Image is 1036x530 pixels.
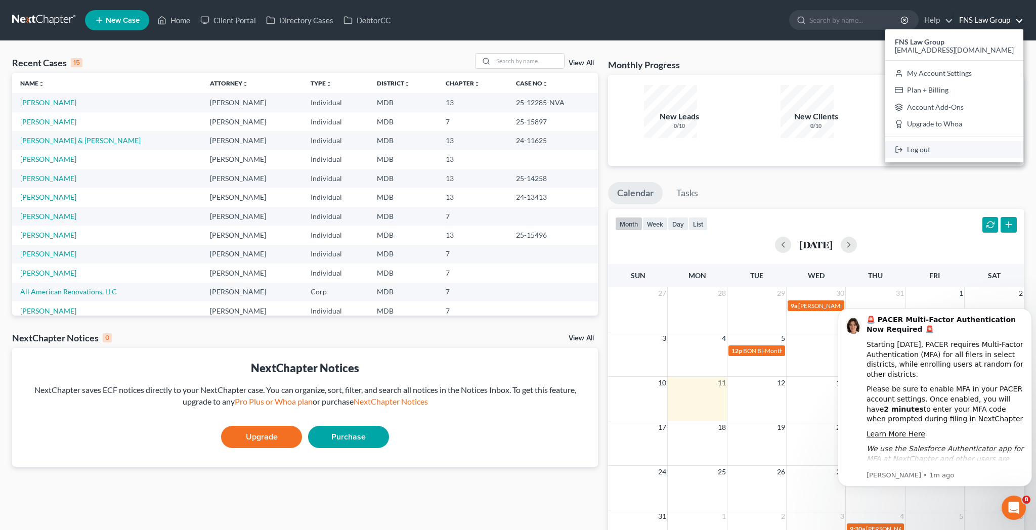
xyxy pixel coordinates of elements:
a: FNS Law Group [954,11,1023,29]
td: 24-11625 [508,131,598,150]
span: 4 [721,332,727,344]
a: [PERSON_NAME] [20,98,76,107]
td: 13 [438,188,508,206]
div: Recent Cases [12,57,82,69]
span: 3 [661,332,667,344]
span: 26 [776,466,786,478]
a: Purchase [308,426,389,448]
td: 13 [438,131,508,150]
td: [PERSON_NAME] [202,207,303,226]
span: 27 [657,287,667,299]
div: 0 [103,333,112,342]
td: Individual [303,226,369,244]
td: 13 [438,150,508,169]
td: MDB [369,263,438,282]
div: New Clients [781,111,851,122]
td: 13 [438,226,508,244]
td: 13 [438,169,508,188]
a: My Account Settings [885,65,1023,82]
span: Tue [750,271,763,280]
span: 2 [780,510,786,522]
div: NextChapter Notices [12,332,112,344]
td: Individual [303,188,369,206]
td: Corp [303,283,369,301]
div: New Leads [644,111,715,122]
span: New Case [106,17,140,24]
span: 8 [1022,496,1030,504]
iframe: Intercom live chat [1002,496,1026,520]
span: 24 [657,466,667,478]
input: Search by name... [493,54,564,68]
td: 7 [438,207,508,226]
a: Upgrade to Whoa [885,116,1023,133]
td: MDB [369,169,438,188]
td: Individual [303,301,369,320]
td: 7 [438,263,508,282]
span: Wed [808,271,825,280]
td: 24-13413 [508,188,598,206]
a: NextChapter Notices [354,396,428,406]
td: 7 [438,301,508,320]
td: [PERSON_NAME] [202,131,303,150]
span: [PERSON_NAME] v. [PERSON_NAME] [798,302,899,310]
td: Individual [303,245,369,263]
div: FNS Law Group [885,29,1023,162]
a: [PERSON_NAME] [20,174,76,183]
a: Case Nounfold_more [516,79,548,87]
a: Typeunfold_more [311,79,332,87]
td: 7 [438,112,508,131]
span: 25 [717,466,727,478]
span: 12p [731,347,742,355]
span: 18 [717,421,727,433]
h2: [DATE] [799,239,833,250]
span: Fri [929,271,940,280]
span: 19 [776,421,786,433]
div: NextChapter saves ECF notices directly to your NextChapter case. You can organize, sort, filter, ... [20,384,590,408]
iframe: Intercom notifications message [834,293,1036,503]
a: Nameunfold_more [20,79,45,87]
a: Home [152,11,195,29]
td: Individual [303,150,369,169]
td: MDB [369,245,438,263]
td: Individual [303,263,369,282]
td: 25-14258 [508,169,598,188]
td: MDB [369,188,438,206]
td: [PERSON_NAME] [202,93,303,112]
a: View All [569,60,594,67]
span: 30 [835,287,845,299]
span: 2 [1018,287,1024,299]
a: Account Add-Ons [885,99,1023,116]
span: 1 [721,510,727,522]
span: Thu [868,271,883,280]
a: [PERSON_NAME] [20,117,76,126]
span: [EMAIL_ADDRESS][DOMAIN_NAME] [895,46,1014,54]
input: Search by name... [809,11,902,29]
td: MDB [369,207,438,226]
td: 25-15496 [508,226,598,244]
span: 1 [958,287,964,299]
td: MDB [369,112,438,131]
td: MDB [369,131,438,150]
td: [PERSON_NAME] [202,263,303,282]
span: 31 [657,510,667,522]
span: 9a [791,302,797,310]
span: 4 [899,510,905,522]
a: [PERSON_NAME] [20,269,76,277]
td: [PERSON_NAME] [202,301,303,320]
td: Individual [303,93,369,112]
td: Individual [303,207,369,226]
span: 29 [776,287,786,299]
a: All American Renovations, LLC [20,287,117,296]
i: unfold_more [474,81,480,87]
span: 3 [839,510,845,522]
td: 7 [438,283,508,301]
span: 5 [780,332,786,344]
